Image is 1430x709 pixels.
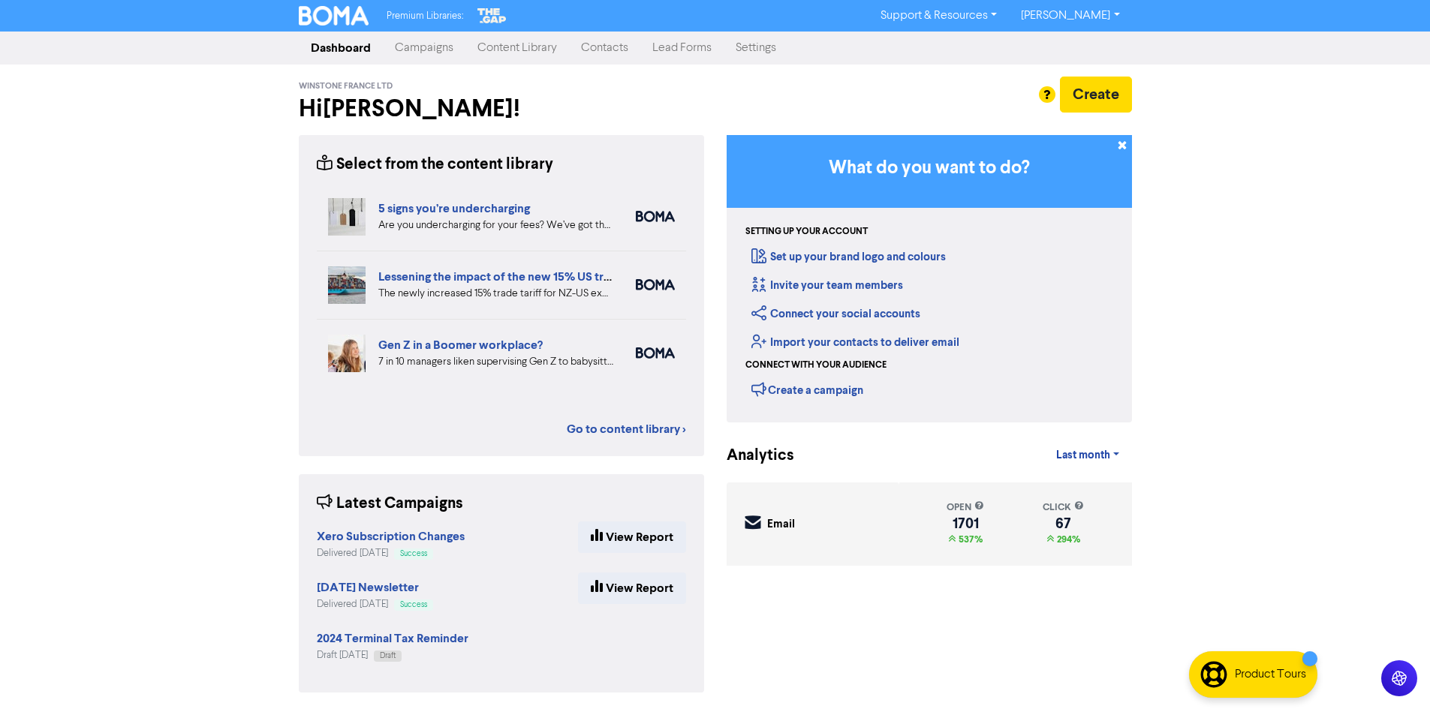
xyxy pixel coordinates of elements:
[400,550,427,557] span: Success
[299,81,393,92] span: Winstone France Ltd
[956,533,983,545] span: 537%
[745,359,887,372] div: Connect with your audience
[317,633,468,645] a: 2024 Terminal Tax Reminder
[578,572,686,604] a: View Report
[1242,547,1430,709] iframe: Chat Widget
[378,269,653,284] a: Lessening the impact of the new 15% US trade tariff
[1043,518,1084,530] div: 67
[749,158,1109,179] h3: What do you want to do?
[317,631,468,646] strong: 2024 Terminal Tax Reminder
[378,201,530,216] a: 5 signs you’re undercharging
[378,218,613,233] div: Are you undercharging for your fees? We’ve got the five warning signs that can help you diagnose ...
[1043,500,1084,515] div: click
[387,11,463,21] span: Premium Libraries:
[378,286,613,302] div: The newly increased 15% trade tariff for NZ-US exports could well have a major impact on your mar...
[751,307,920,321] a: Connect your social accounts
[751,335,959,350] a: Import your contacts to deliver email
[317,648,468,662] div: Draft [DATE]
[299,6,369,26] img: BOMA Logo
[767,516,795,533] div: Email
[317,531,465,543] a: Xero Subscription Changes
[475,6,508,26] img: The Gap
[724,33,788,63] a: Settings
[751,250,946,264] a: Set up your brand logo and colours
[317,546,465,560] div: Delivered [DATE]
[636,211,675,222] img: boma_accounting
[378,338,543,353] a: Gen Z in a Boomer workplace?
[299,33,383,63] a: Dashboard
[578,521,686,553] a: View Report
[947,518,984,530] div: 1701
[465,33,569,63] a: Content Library
[1009,4,1131,28] a: [PERSON_NAME]
[1060,77,1132,113] button: Create
[317,492,463,515] div: Latest Campaigns
[317,580,419,595] strong: [DATE] Newsletter
[299,95,704,123] h2: Hi [PERSON_NAME] !
[745,225,868,239] div: Setting up your account
[317,153,553,176] div: Select from the content library
[378,354,613,370] div: 7 in 10 managers liken supervising Gen Z to babysitting or parenting. But is your people manageme...
[317,529,465,544] strong: Xero Subscription Changes
[1056,449,1110,462] span: Last month
[1054,533,1080,545] span: 294%
[567,420,686,438] a: Go to content library >
[636,347,675,359] img: boma
[947,500,984,515] div: open
[400,601,427,608] span: Success
[569,33,640,63] a: Contacts
[636,279,675,290] img: boma
[727,135,1132,422] div: Getting Started in BOMA
[751,278,903,293] a: Invite your team members
[1044,440,1131,470] a: Last month
[640,33,724,63] a: Lead Forms
[317,597,433,611] div: Delivered [DATE]
[317,582,419,594] a: [DATE] Newsletter
[751,378,863,401] div: Create a campaign
[383,33,465,63] a: Campaigns
[380,652,396,659] span: Draft
[727,444,775,467] div: Analytics
[869,4,1009,28] a: Support & Resources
